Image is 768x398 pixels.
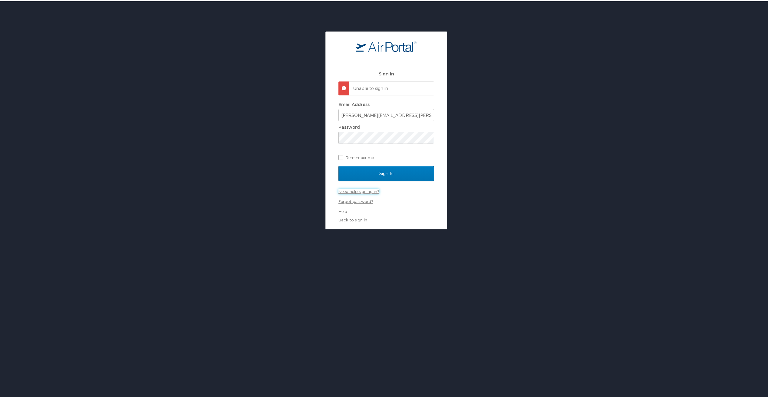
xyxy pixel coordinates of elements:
[338,188,379,193] a: Need help signing in?
[338,152,434,161] label: Remember me
[338,208,347,213] a: Help
[338,69,434,76] h2: Sign In
[338,198,373,203] a: Forgot password?
[356,40,417,51] img: logo
[338,165,434,180] input: Sign In
[338,123,360,128] label: Password
[338,216,367,221] a: Back to sign in
[353,84,428,90] p: Unable to sign in
[338,101,370,106] label: Email Address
